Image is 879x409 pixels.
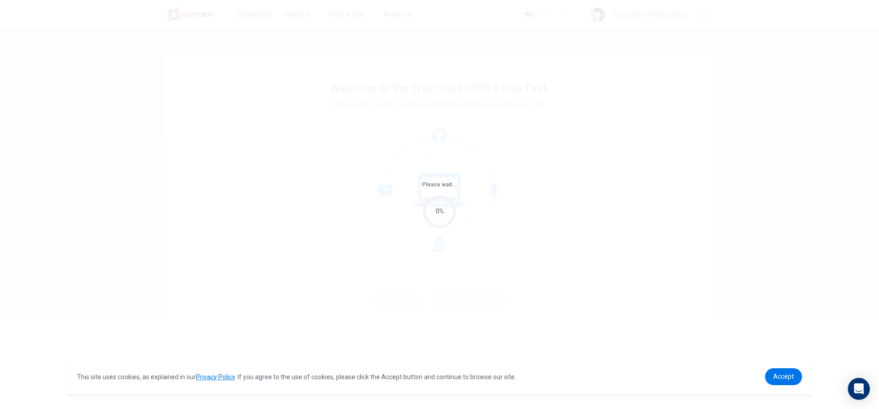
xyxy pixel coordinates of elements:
[196,373,235,381] a: Privacy Policy
[66,359,813,394] div: cookieconsent
[773,373,794,380] span: Accept
[422,181,457,188] span: Please wait...
[77,373,516,381] span: This site uses cookies, as explained in our . If you agree to the use of cookies, please click th...
[435,206,444,217] div: 0%
[765,368,802,385] a: dismiss cookie message
[848,378,870,400] div: Open Intercom Messenger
